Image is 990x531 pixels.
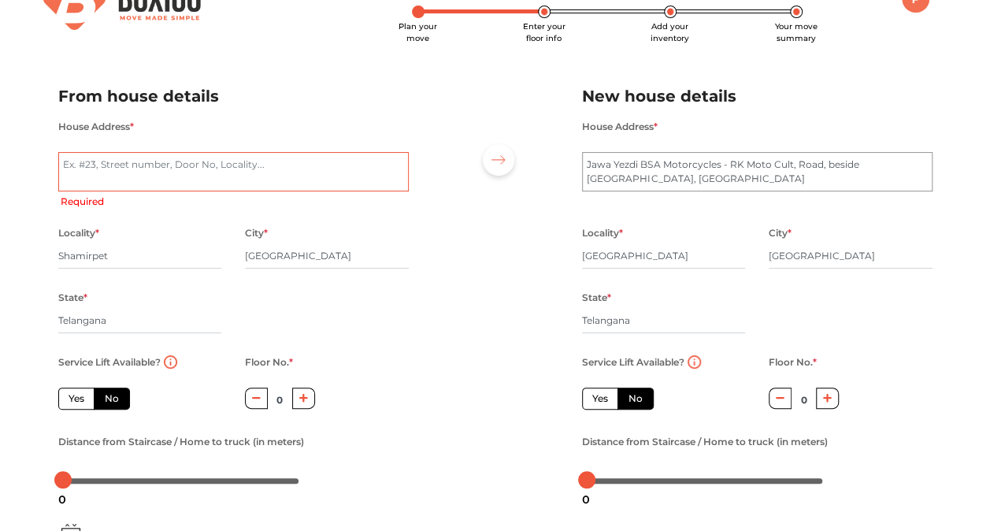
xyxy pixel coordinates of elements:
label: Locality [58,223,99,243]
h2: New house details [582,84,933,110]
span: Add your inventory [651,21,689,43]
textarea: Jawa Yezdi BSA Motorcycles - RK Moto Cult, Road, beside [GEOGRAPHIC_DATA], [GEOGRAPHIC_DATA] [582,152,933,191]
h2: From house details [58,84,409,110]
label: House Address [582,117,658,137]
div: 0 [52,486,72,513]
label: Required [61,195,104,209]
label: Floor No. [245,352,293,373]
span: Your move summary [775,21,818,43]
label: House Address [58,117,134,137]
label: Yes [58,388,95,410]
label: Distance from Staircase / Home to truck (in meters) [58,432,304,452]
label: Service Lift Available? [582,352,684,373]
label: State [58,288,87,308]
label: Service Lift Available? [58,352,161,373]
label: No [617,388,654,410]
label: Yes [582,388,618,410]
label: City [769,223,792,243]
span: Plan your move [399,21,437,43]
div: 0 [576,486,596,513]
label: City [245,223,268,243]
label: Floor No. [769,352,817,373]
label: Distance from Staircase / Home to truck (in meters) [582,432,828,452]
label: Locality [582,223,623,243]
span: Enter your floor info [523,21,565,43]
label: State [582,288,611,308]
label: No [94,388,130,410]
